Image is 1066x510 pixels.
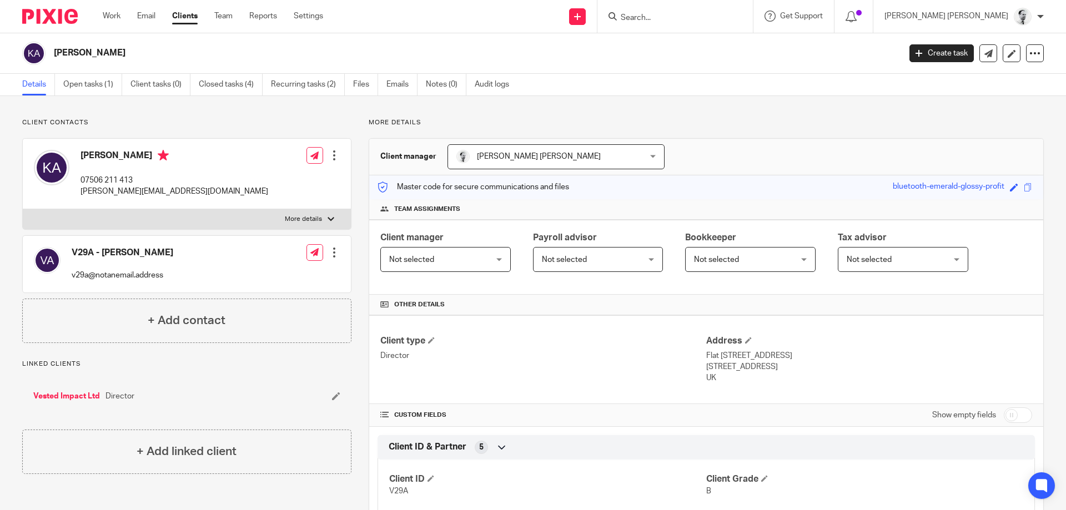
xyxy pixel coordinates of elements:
a: Email [137,11,155,22]
h4: CUSTOM FIELDS [380,411,706,420]
span: 5 [479,442,484,453]
a: Reports [249,11,277,22]
h2: [PERSON_NAME] [54,47,725,59]
p: [PERSON_NAME] [PERSON_NAME] [884,11,1008,22]
input: Search [620,13,720,23]
p: Director [380,350,706,361]
h4: + Add linked client [137,443,237,460]
span: V29A [389,487,408,495]
img: svg%3E [34,150,69,185]
a: Clients [172,11,198,22]
span: Not selected [847,256,892,264]
img: Mass_2025.jpg [1014,8,1032,26]
span: Bookkeeper [685,233,736,242]
span: Other details [394,300,445,309]
p: v29a@notanemail.address [72,270,173,281]
span: Not selected [694,256,739,264]
span: Not selected [542,256,587,264]
a: Create task [909,44,974,62]
span: Team assignments [394,205,460,214]
p: Master code for secure communications and files [378,181,569,193]
h3: Client manager [380,151,436,162]
a: Settings [294,11,323,22]
img: Pixie [22,9,78,24]
i: Primary [158,150,169,161]
a: Team [214,11,233,22]
h4: Client type [380,335,706,347]
h4: [PERSON_NAME] [81,150,268,164]
p: Linked clients [22,360,351,368]
a: Notes (0) [426,74,466,95]
a: Closed tasks (4) [199,74,263,95]
p: Client contacts [22,118,351,127]
p: [STREET_ADDRESS] [706,361,1032,372]
img: svg%3E [34,247,61,274]
p: More details [285,215,322,224]
span: [PERSON_NAME] [PERSON_NAME] [477,153,601,160]
h4: Client ID [389,473,706,485]
span: Client ID & Partner [389,441,466,453]
label: Show empty fields [932,410,996,421]
span: Not selected [389,256,434,264]
a: Details [22,74,55,95]
img: svg%3E [22,42,46,65]
a: Audit logs [475,74,517,95]
span: Get Support [780,12,823,20]
a: Emails [386,74,418,95]
span: Client manager [380,233,444,242]
a: Open tasks (1) [63,74,122,95]
p: UK [706,372,1032,383]
div: bluetooth-emerald-glossy-profit [893,181,1004,194]
span: Tax advisor [838,233,887,242]
span: Director [105,391,134,402]
img: Mass_2025.jpg [456,150,470,163]
a: Work [103,11,120,22]
a: Recurring tasks (2) [271,74,345,95]
a: Client tasks (0) [130,74,190,95]
p: [PERSON_NAME][EMAIL_ADDRESS][DOMAIN_NAME] [81,186,268,197]
p: 07506 211 413 [81,175,268,186]
span: Payroll advisor [533,233,597,242]
h4: V29A - [PERSON_NAME] [72,247,173,259]
h4: + Add contact [148,312,225,329]
h4: Client Grade [706,473,1023,485]
a: Files [353,74,378,95]
a: Vested Impact Ltd [33,391,100,402]
h4: Address [706,335,1032,347]
p: Flat [STREET_ADDRESS] [706,350,1032,361]
p: More details [369,118,1044,127]
span: B [706,487,711,495]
